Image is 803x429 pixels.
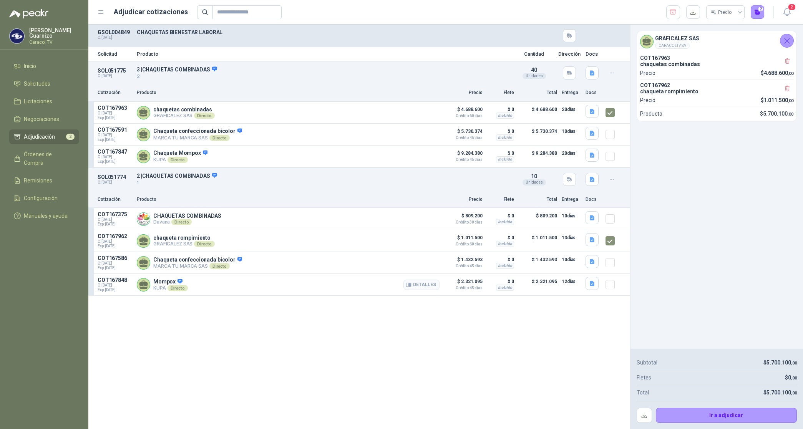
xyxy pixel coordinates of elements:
span: Exp: [DATE] [98,137,132,142]
p: Total [637,388,649,397]
p: 2 | CHAQUETAS COMBINADAS [137,172,510,179]
p: Dirección [558,51,581,56]
p: Flete [487,89,514,96]
p: $ [763,358,797,367]
span: Crédito 45 días [444,264,483,268]
p: Docs [586,196,601,203]
p: GRAFICALEZ SAS [153,241,215,247]
div: Directo [171,219,192,225]
p: Entrega [562,89,581,96]
button: 2 [751,5,765,19]
p: MARCA TU MARCA SAS [153,135,242,141]
p: $ 0 [487,277,514,286]
p: $ 1.432.593 [519,255,557,270]
p: $ 0 [487,105,514,114]
p: Chaqueta confeccionada bicolor [153,257,242,263]
p: Precio [444,89,483,96]
button: Ir a adjudicar [656,408,797,423]
div: Incluido [496,134,514,141]
button: 2 [780,5,794,19]
a: Negociaciones [9,112,79,126]
img: Company Logo [137,213,150,225]
div: Directo [194,113,214,119]
div: Unidades [523,73,546,79]
p: Cotización [98,196,132,203]
span: Crédito 30 días [444,220,483,224]
span: Manuales y ayuda [24,212,68,220]
p: $ 5.730.374 [519,127,557,142]
p: chaqueta rompimiento [640,88,793,94]
p: $ 4.688.600 [519,105,557,120]
span: Crédito 45 días [444,286,483,290]
p: [PERSON_NAME] Guarnizo [29,28,79,38]
span: C: [DATE] [98,217,132,222]
div: Incluido [496,156,514,162]
a: Remisiones [9,173,79,188]
span: 5.700.100 [766,359,797,366]
span: Adjudicación [24,133,55,141]
span: 5.700.100 [766,389,797,396]
img: Company Logo [10,29,24,43]
p: $ 0 [487,211,514,220]
p: Precio [640,69,655,77]
p: 13 días [562,233,581,242]
span: Crédito 60 días [444,242,483,246]
a: Adjudicación2 [9,129,79,144]
p: Chaqueta Mompox [153,150,207,157]
span: Exp: [DATE] [98,116,132,120]
p: $ [760,109,793,118]
p: $ [785,373,797,382]
p: GRAFICALEZ SAS [153,113,215,119]
span: C: [DATE] [98,111,132,116]
p: 10 días [562,127,581,136]
a: Solicitudes [9,76,79,91]
div: Unidades [523,179,546,186]
p: Davana [153,219,221,225]
p: COT167375 [98,211,132,217]
p: Docs [586,51,601,56]
img: Logo peakr [9,9,48,18]
p: C: [DATE] [98,180,132,185]
p: 3 | CHAQUETAS COMBINADAS [137,66,510,73]
span: C: [DATE] [98,155,132,159]
div: Directo [209,135,230,141]
p: $ 809.200 [444,211,483,224]
p: $ [761,69,793,77]
p: Cotización [98,89,132,96]
div: Incluido [496,263,514,269]
p: 20 días [562,105,581,114]
div: Directo [209,263,230,269]
p: COT167848 [98,277,132,283]
span: ,00 [791,361,797,366]
p: COT167586 [98,255,132,261]
span: 2 [788,3,796,11]
p: $ 0 [487,233,514,242]
span: C: [DATE] [98,283,132,288]
p: Mompox [153,278,188,285]
p: SOL051775 [98,68,132,74]
p: Chaqueta confeccionada bicolor [153,128,242,135]
div: Directo [194,241,214,247]
div: Directo [168,157,188,163]
p: Caracol TV [29,40,79,45]
p: 2 [137,73,510,80]
p: Producto [640,109,662,118]
span: Exp: [DATE] [98,244,132,248]
span: Negociaciones [24,115,59,123]
p: $ 9.284.380 [444,149,483,162]
div: GRAFICALEZ SASCARACOLTV SA [637,31,796,52]
p: $ [761,96,793,104]
p: Total [519,196,557,203]
span: ,00 [788,112,793,117]
span: Órdenes de Compra [24,150,72,167]
span: Exp: [DATE] [98,222,132,227]
span: 2 [66,134,75,140]
span: Solicitudes [24,80,50,88]
p: $ 0 [487,127,514,136]
p: SOL051774 [98,174,132,180]
div: CARACOLTV SA [655,43,690,49]
span: Remisiones [24,176,52,185]
a: Configuración [9,191,79,205]
p: chaquetas combinadas [640,61,793,67]
p: Docs [586,89,601,96]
